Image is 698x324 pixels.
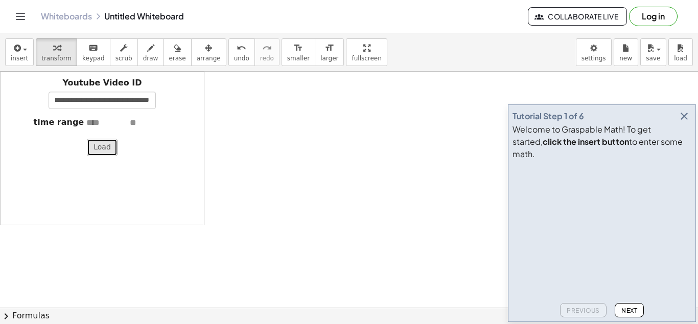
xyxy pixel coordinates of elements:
span: arrange [197,55,221,62]
button: transform [36,38,77,66]
span: scrub [115,55,132,62]
button: format_sizelarger [315,38,344,66]
span: draw [143,55,158,62]
button: format_sizesmaller [282,38,315,66]
a: Whiteboards [41,11,92,21]
button: Collaborate Live [528,7,627,26]
span: settings [581,55,606,62]
button: Log in [629,7,678,26]
span: Next [621,307,637,314]
button: Next [615,303,644,317]
button: undoundo [228,38,255,66]
button: load [668,38,693,66]
button: arrange [191,38,226,66]
span: save [646,55,660,62]
span: new [619,55,632,62]
span: load [674,55,687,62]
button: save [640,38,666,66]
button: draw [137,38,164,66]
div: Welcome to Graspable Math! To get started, to enter some math. [513,123,691,160]
i: undo [237,42,246,54]
span: smaller [287,55,310,62]
i: keyboard [88,42,98,54]
button: new [614,38,638,66]
b: click the insert button [543,136,629,147]
span: transform [41,55,72,62]
div: Tutorial Step 1 of 6 [513,110,584,122]
button: keyboardkeypad [77,38,110,66]
label: Youtube Video ID [62,77,142,89]
button: Toggle navigation [12,8,29,25]
button: fullscreen [346,38,387,66]
span: undo [234,55,249,62]
button: erase [163,38,191,66]
span: Collaborate Live [537,12,618,21]
button: redoredo [254,38,280,66]
span: redo [260,55,274,62]
span: larger [320,55,338,62]
span: insert [11,55,28,62]
button: scrub [110,38,138,66]
label: time range [34,117,84,128]
i: format_size [324,42,334,54]
span: fullscreen [352,55,381,62]
span: erase [169,55,185,62]
i: format_size [293,42,303,54]
button: Load [87,139,118,156]
span: keypad [82,55,105,62]
button: settings [576,38,612,66]
button: insert [5,38,34,66]
i: redo [262,42,272,54]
